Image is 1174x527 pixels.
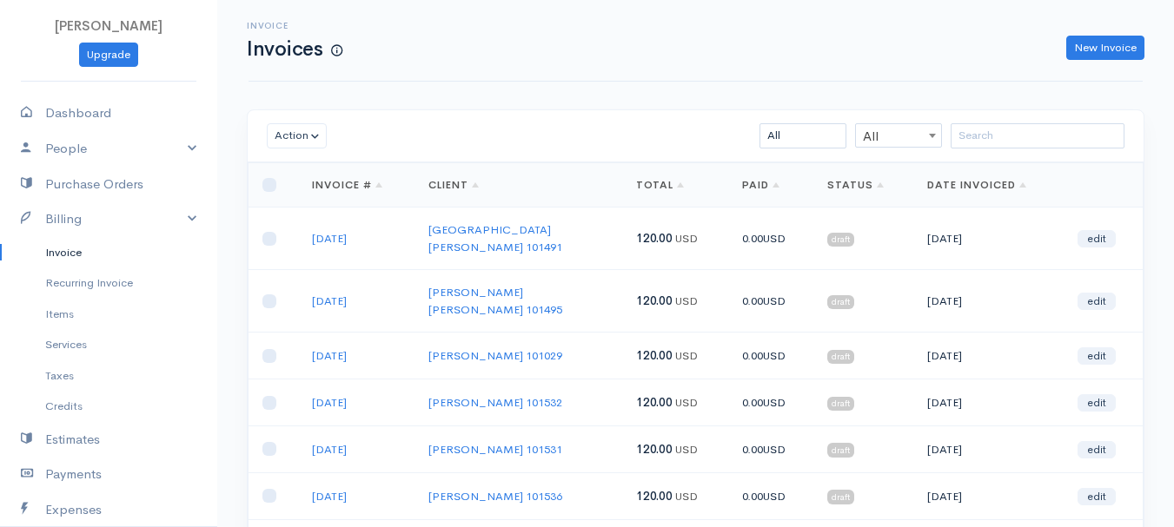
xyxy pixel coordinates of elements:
[827,295,854,309] span: draft
[728,426,813,473] td: 0.00
[763,489,786,504] span: USD
[675,442,698,457] span: USD
[428,442,562,457] a: [PERSON_NAME] 101531
[728,270,813,333] td: 0.00
[675,395,698,410] span: USD
[913,426,1064,473] td: [DATE]
[675,231,698,246] span: USD
[636,348,673,363] span: 120.00
[428,285,562,317] a: [PERSON_NAME] [PERSON_NAME] 101495
[636,489,673,504] span: 120.00
[55,17,163,34] span: [PERSON_NAME]
[79,43,138,68] a: Upgrade
[428,178,479,192] a: Client
[675,293,698,308] span: USD
[1078,293,1116,310] a: edit
[742,178,779,192] a: Paid
[827,443,854,457] span: draft
[428,222,562,254] a: [GEOGRAPHIC_DATA][PERSON_NAME] 101491
[636,178,685,192] a: Total
[951,123,1124,148] input: Search
[856,124,941,148] span: All
[763,442,786,457] span: USD
[1078,441,1116,458] a: edit
[267,123,327,148] button: Action
[247,21,342,30] h6: Invoice
[312,442,347,457] a: [DATE]
[827,490,854,504] span: draft
[312,231,347,246] a: [DATE]
[728,208,813,270] td: 0.00
[1078,394,1116,412] a: edit
[636,442,673,457] span: 120.00
[763,395,786,410] span: USD
[927,178,1025,192] a: Date Invoiced
[312,348,347,363] a: [DATE]
[1078,230,1116,247] a: edit
[827,178,884,192] a: Status
[913,333,1064,379] td: [DATE]
[312,489,347,504] a: [DATE]
[728,472,813,519] td: 0.00
[331,43,342,58] span: How to create your first Invoice?
[763,348,786,363] span: USD
[913,472,1064,519] td: [DATE]
[312,293,347,308] a: [DATE]
[855,123,942,148] span: All
[636,293,673,308] span: 120.00
[763,293,786,308] span: USD
[428,395,562,410] a: [PERSON_NAME] 101532
[913,208,1064,270] td: [DATE]
[763,231,786,246] span: USD
[675,348,698,363] span: USD
[312,395,347,410] a: [DATE]
[428,348,562,363] a: [PERSON_NAME] 101029
[1066,36,1144,61] a: New Invoice
[728,333,813,379] td: 0.00
[1078,488,1116,505] a: edit
[913,379,1064,426] td: [DATE]
[428,489,562,504] a: [PERSON_NAME] 101536
[636,231,673,246] span: 120.00
[247,38,342,60] h1: Invoices
[1078,347,1116,365] a: edit
[827,233,854,247] span: draft
[675,489,698,504] span: USD
[913,270,1064,333] td: [DATE]
[312,178,382,192] a: Invoice #
[636,395,673,410] span: 120.00
[728,379,813,426] td: 0.00
[827,350,854,364] span: draft
[827,397,854,411] span: draft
